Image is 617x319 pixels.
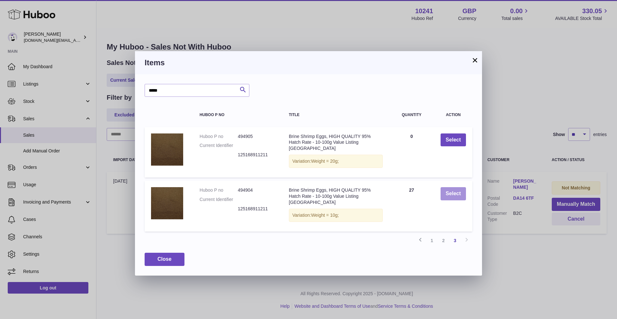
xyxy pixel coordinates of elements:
dd: 125168911211 [238,152,276,158]
button: Select [441,133,466,147]
dd: 494905 [238,133,276,140]
h3: Items [145,58,472,68]
dd: 125168911211 [238,206,276,212]
th: Action [434,106,472,123]
dt: Huboo P no [200,187,238,193]
button: Close [145,253,184,266]
div: Variation: [289,155,383,168]
th: Huboo P no [193,106,282,123]
span: Close [157,256,172,262]
span: Weight = 10g; [311,213,339,218]
dt: Current Identifier [200,196,238,203]
div: Variation: [289,209,383,222]
td: 0 [389,127,434,178]
th: Title [282,106,389,123]
dt: Huboo P no [200,133,238,140]
a: 2 [438,235,449,246]
th: Quantity [389,106,434,123]
img: Brine Shrimp Eggs, HIGH QUALITY 95% Hatch Rate - 10-100g Value Listing UK [151,133,183,166]
dt: Current Identifier [200,142,238,149]
span: Weight = 20g; [311,159,339,164]
dd: 494904 [238,187,276,193]
a: 3 [449,235,461,246]
button: Select [441,187,466,200]
button: × [471,56,479,64]
div: Brine Shrimp Eggs, HIGH QUALITY 95% Hatch Rate - 10-100g Value Listing [GEOGRAPHIC_DATA] [289,187,383,205]
td: 27 [389,181,434,232]
a: 1 [426,235,438,246]
img: Brine Shrimp Eggs, HIGH QUALITY 95% Hatch Rate - 10-100g Value Listing UK [151,187,183,219]
div: Brine Shrimp Eggs, HIGH QUALITY 95% Hatch Rate - 10-100g Value Listing [GEOGRAPHIC_DATA] [289,133,383,152]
